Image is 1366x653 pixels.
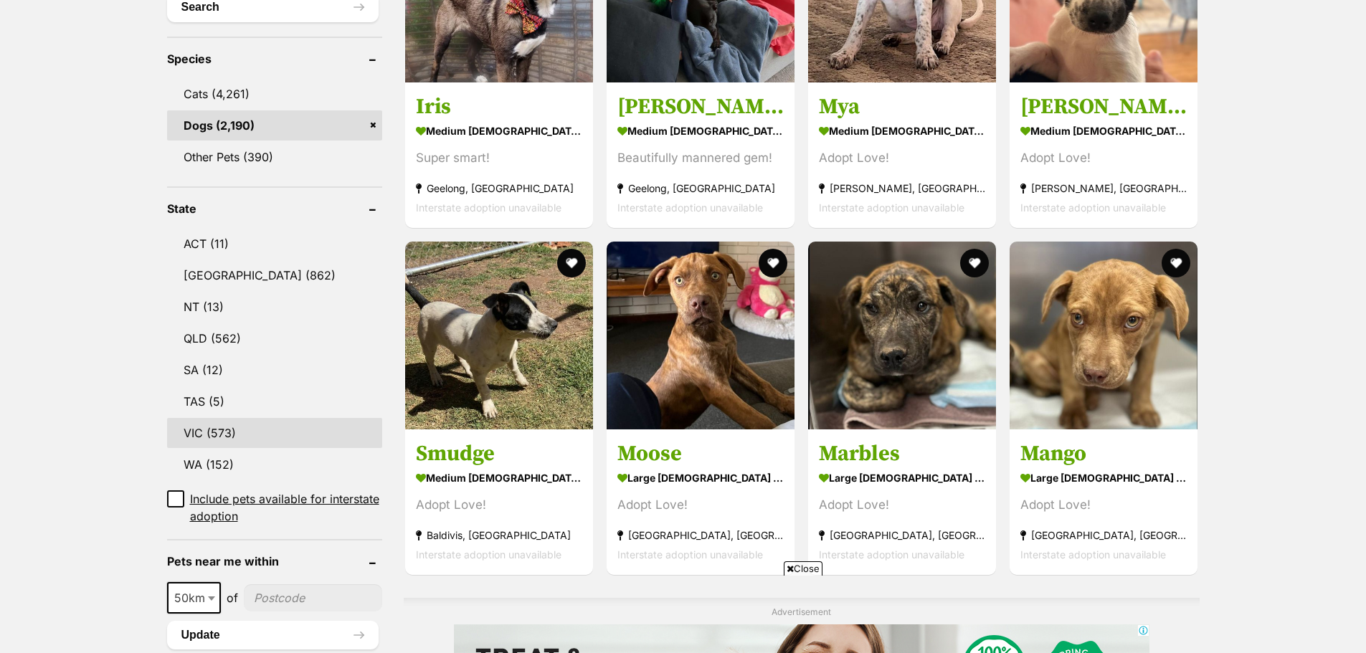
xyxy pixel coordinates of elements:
[1162,249,1191,277] button: favourite
[167,323,382,353] a: QLD (562)
[607,82,795,228] a: [PERSON_NAME] medium [DEMOGRAPHIC_DATA] Dog Beautifully mannered gem! Geelong, [GEOGRAPHIC_DATA] ...
[167,555,382,568] header: Pets near me within
[167,260,382,290] a: [GEOGRAPHIC_DATA] (862)
[1020,148,1187,168] div: Adopt Love!
[1010,429,1197,575] a: Mango large [DEMOGRAPHIC_DATA] Dog Adopt Love! [GEOGRAPHIC_DATA], [GEOGRAPHIC_DATA] Interstate ad...
[1020,548,1166,561] span: Interstate adoption unavailable
[819,495,985,515] div: Adopt Love!
[819,178,985,198] strong: [PERSON_NAME], [GEOGRAPHIC_DATA]
[416,548,561,561] span: Interstate adoption unavailable
[819,120,985,141] strong: medium [DEMOGRAPHIC_DATA] Dog
[167,110,382,140] a: Dogs (2,190)
[405,82,593,228] a: Iris medium [DEMOGRAPHIC_DATA] Dog Super smart! Geelong, [GEOGRAPHIC_DATA] Interstate adoption un...
[416,440,582,467] h3: Smudge
[416,178,582,198] strong: Geelong, [GEOGRAPHIC_DATA]
[405,429,593,575] a: Smudge medium [DEMOGRAPHIC_DATA] Dog Adopt Love! Baldivis, [GEOGRAPHIC_DATA] Interstate adoption ...
[808,82,996,228] a: Mya medium [DEMOGRAPHIC_DATA] Dog Adopt Love! [PERSON_NAME], [GEOGRAPHIC_DATA] Interstate adoptio...
[617,201,763,214] span: Interstate adoption unavailable
[167,621,379,649] button: Update
[819,525,985,545] strong: [GEOGRAPHIC_DATA], [GEOGRAPHIC_DATA]
[167,386,382,416] a: TAS (5)
[617,495,784,515] div: Adopt Love!
[1020,467,1187,488] strong: large [DEMOGRAPHIC_DATA] Dog
[416,201,561,214] span: Interstate adoption unavailable
[1020,440,1187,467] h3: Mango
[167,142,382,172] a: Other Pets (390)
[607,429,795,575] a: Moose large [DEMOGRAPHIC_DATA] Dog Adopt Love! [GEOGRAPHIC_DATA], [GEOGRAPHIC_DATA] Interstate ad...
[1020,495,1187,515] div: Adopt Love!
[227,589,238,606] span: of
[167,355,382,385] a: SA (12)
[167,582,221,614] span: 50km
[169,588,219,608] span: 50km
[1020,178,1187,198] strong: [PERSON_NAME], [GEOGRAPHIC_DATA]
[1020,201,1166,214] span: Interstate adoption unavailable
[617,548,763,561] span: Interstate adoption unavailable
[167,490,382,525] a: Include pets available for interstate adoption
[819,440,985,467] h3: Marbles
[557,249,586,277] button: favourite
[167,202,382,215] header: State
[416,120,582,141] strong: medium [DEMOGRAPHIC_DATA] Dog
[167,229,382,259] a: ACT (11)
[167,449,382,480] a: WA (152)
[617,148,784,168] div: Beautifully mannered gem!
[405,242,593,429] img: Smudge - Mixed breed Dog
[808,242,996,429] img: Marbles - Mastiff x Staffordshire Bull Terrier Dog
[617,525,784,545] strong: [GEOGRAPHIC_DATA], [GEOGRAPHIC_DATA]
[416,93,582,120] h3: Iris
[167,52,382,65] header: Species
[190,490,382,525] span: Include pets available for interstate adoption
[1020,93,1187,120] h3: [PERSON_NAME]
[167,418,382,448] a: VIC (573)
[1010,242,1197,429] img: Mango - Mastiff x Staffordshire Bull Terrier Dog
[617,440,784,467] h3: Moose
[617,120,784,141] strong: medium [DEMOGRAPHIC_DATA] Dog
[336,581,1031,646] iframe: Advertisement
[416,148,582,168] div: Super smart!
[416,525,582,545] strong: Baldivis, [GEOGRAPHIC_DATA]
[759,249,787,277] button: favourite
[167,79,382,109] a: Cats (4,261)
[617,467,784,488] strong: large [DEMOGRAPHIC_DATA] Dog
[167,292,382,322] a: NT (13)
[607,242,795,429] img: Moose - Mastiff x Staffordshire Bull Terrier Dog
[416,495,582,515] div: Adopt Love!
[617,178,784,198] strong: Geelong, [GEOGRAPHIC_DATA]
[819,148,985,168] div: Adopt Love!
[784,561,822,576] span: Close
[819,201,964,214] span: Interstate adoption unavailable
[416,467,582,488] strong: medium [DEMOGRAPHIC_DATA] Dog
[960,249,989,277] button: favourite
[1010,82,1197,228] a: [PERSON_NAME] medium [DEMOGRAPHIC_DATA] Dog Adopt Love! [PERSON_NAME], [GEOGRAPHIC_DATA] Intersta...
[1020,120,1187,141] strong: medium [DEMOGRAPHIC_DATA] Dog
[244,584,382,611] input: postcode
[819,93,985,120] h3: Mya
[617,93,784,120] h3: [PERSON_NAME]
[819,467,985,488] strong: large [DEMOGRAPHIC_DATA] Dog
[808,429,996,575] a: Marbles large [DEMOGRAPHIC_DATA] Dog Adopt Love! [GEOGRAPHIC_DATA], [GEOGRAPHIC_DATA] Interstate ...
[1020,525,1187,545] strong: [GEOGRAPHIC_DATA], [GEOGRAPHIC_DATA]
[819,548,964,561] span: Interstate adoption unavailable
